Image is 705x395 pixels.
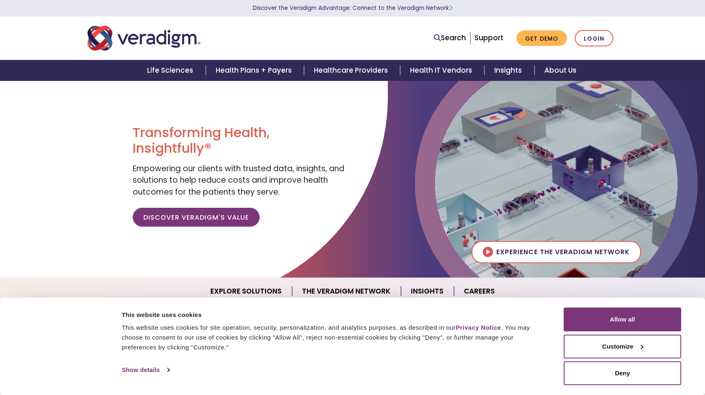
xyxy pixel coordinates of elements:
button: Allow all [564,308,681,331]
div: This website uses cookies for site operation, security, personalization, and analytics purposes, ... [122,323,545,352]
a: Health IT Vendors [400,60,484,81]
span: Learn More [449,4,453,12]
a: Explore Solutions [200,281,292,302]
a: Privacy Notice [456,324,501,331]
a: Discover Veradigm's Value [133,208,260,227]
a: Health Plans + Payers [206,60,304,81]
a: About Us [535,60,586,81]
a: Discover the Veradigm Advantage: Connect to the Veradigm NetworkLearn More [253,4,453,12]
a: Careers [454,281,505,302]
span: Empowering our clients with trusted data, insights, and solutions to help reduce costs and improv... [133,163,344,197]
a: Insights [484,60,534,81]
button: Customize [564,335,681,358]
a: Show details [122,364,169,376]
a: Life Sciences [137,60,205,81]
a: Get Demo [516,30,567,46]
div: This website uses cookies [122,310,545,320]
img: Veradigm logo [88,25,200,52]
a: Search [434,32,466,44]
h1: Transforming Health, Insightfully® [133,125,346,156]
a: Support [475,33,503,43]
button: Deny [564,361,681,385]
a: Insights [401,281,454,302]
a: The Veradigm Network [292,281,401,302]
a: Healthcare Providers [304,60,400,81]
a: Login [575,30,613,47]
